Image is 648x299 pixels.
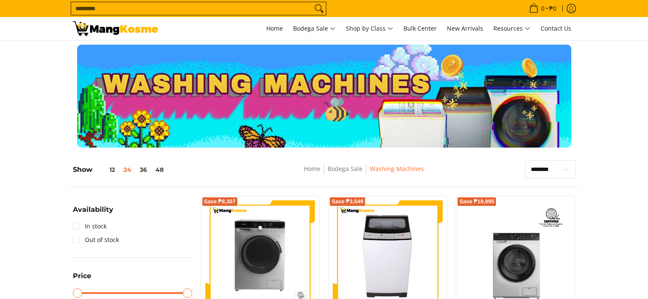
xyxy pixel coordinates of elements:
a: Washing Machines [370,165,424,173]
summary: Open [73,273,91,286]
span: ₱0 [548,6,558,11]
span: Price [73,273,91,279]
span: • [527,4,559,13]
span: Home [266,24,283,32]
a: New Arrivals [443,17,487,40]
a: Home [304,165,320,173]
button: 48 [151,166,168,173]
nav: Breadcrumbs [242,164,486,183]
button: Search [312,2,326,15]
h5: Show [73,165,168,174]
a: In stock [73,219,107,233]
span: Availability [73,206,113,213]
span: Bulk Center [403,24,437,32]
button: 36 [135,166,151,173]
span: Shop by Class [346,23,393,34]
a: Bodega Sale [289,17,340,40]
button: 12 [92,166,119,173]
a: Out of stock [73,233,119,247]
span: Save ₱19,995 [459,199,494,204]
span: New Arrivals [447,24,483,32]
a: Bodega Sale [328,165,363,173]
span: Save ₱8,307 [204,199,236,204]
span: Contact Us [541,24,571,32]
a: Resources [489,17,535,40]
span: 0 [540,6,546,11]
a: Bulk Center [399,17,441,40]
nav: Main Menu [167,17,576,40]
a: Shop by Class [342,17,397,40]
summary: Open [73,206,113,219]
span: Bodega Sale [293,23,336,34]
span: Save ₱3,549 [331,199,363,204]
a: Home [262,17,287,40]
img: Washing Machines l Mang Kosme: Home Appliances Warehouse Sale Partner [73,21,158,36]
a: Contact Us [536,17,576,40]
span: Resources [493,23,530,34]
button: 24 [119,166,135,173]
